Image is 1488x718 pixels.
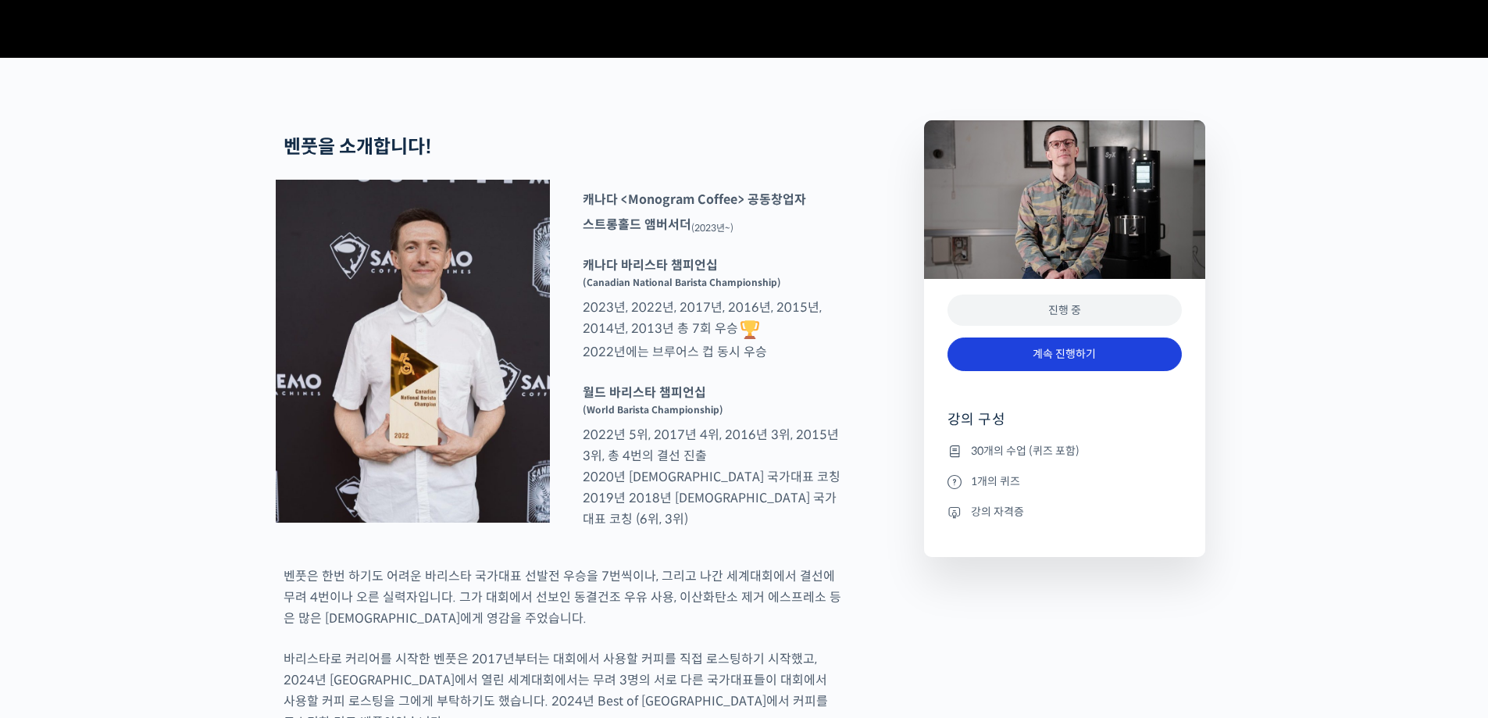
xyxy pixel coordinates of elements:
[583,191,806,208] strong: 캐나다 <Monogram Coffee> 공동창업자
[583,384,706,401] strong: 월드 바리스타 챔피언십
[947,441,1182,460] li: 30개의 수업 (퀴즈 포함)
[740,320,759,339] img: 🏆
[583,257,718,273] strong: 캐나다 바리스타 챔피언십
[947,410,1182,441] h4: 강의 구성
[143,520,162,532] span: 대화
[49,519,59,531] span: 홈
[202,495,300,534] a: 설정
[947,502,1182,521] li: 강의 자격증
[947,472,1182,491] li: 1개의 퀴즈
[103,495,202,534] a: 대화
[5,495,103,534] a: 홈
[575,255,849,363] p: 2023년, 2022년, 2017년, 2016년, 2015년, 2014년, 2013년 총 7회 우승 2022년에는 브루어스 컵 동시 우승
[583,216,691,233] strong: 스트롱홀드 앰버서더
[284,566,841,629] p: 벤풋은 한번 하기도 어려운 바리스타 국가대표 선발전 우승을 7번씩이나, 그리고 나간 세계대회에서 결선에 무려 4번이나 오른 실력자입니다. 그가 대회에서 선보인 동결건조 우유 ...
[241,519,260,531] span: 설정
[947,338,1182,371] a: 계속 진행하기
[947,295,1182,327] div: 진행 중
[691,222,733,234] sub: (2023년~)
[583,404,723,416] sup: (World Barista Championship)
[284,136,841,159] h2: 벤풋을 소개합니다!
[575,382,849,530] p: 2022년 5위, 2017년 4위, 2016년 3위, 2015년 3위, 총 4번의 결선 진출 2020년 [DEMOGRAPHIC_DATA] 국가대표 코칭 2019년 2018년 ...
[583,277,781,288] sup: (Canadian National Barista Championship)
